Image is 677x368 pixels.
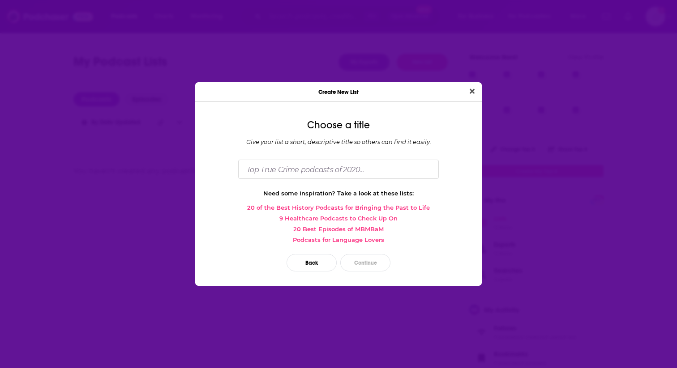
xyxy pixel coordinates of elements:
[202,138,475,145] div: Give your list a short, descriptive title so others can find it easily.
[202,215,475,222] a: 9 Healthcare Podcasts to Check Up On
[195,82,482,102] div: Create New List
[287,254,337,271] button: Back
[202,204,475,211] a: 20 of the Best History Podcasts for Bringing the Past to Life
[202,225,475,233] a: 20 Best Episodes of MBMBaM
[466,86,478,97] button: Close
[202,190,475,197] div: Need some inspiration? Take a look at these lists:
[202,236,475,243] a: Podcasts for Language Lovers
[340,254,390,271] button: Continue
[202,119,475,131] div: Choose a title
[238,160,439,179] input: Top True Crime podcasts of 2020...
